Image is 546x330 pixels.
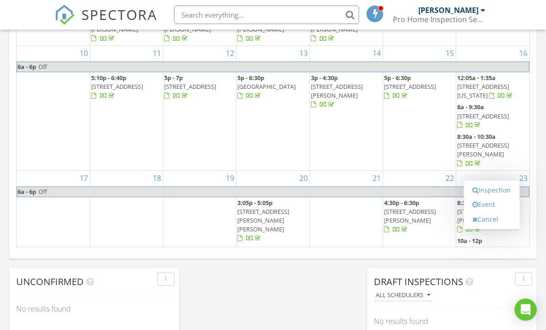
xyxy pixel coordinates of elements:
a: 5p - 6:30p [STREET_ADDRESS] [384,73,455,102]
a: Go to August 19, 2025 [224,171,236,186]
td: Go to August 16, 2025 [456,45,529,170]
a: 5:10p - 6:40p [STREET_ADDRESS] [91,74,143,100]
a: Inspection [468,183,515,198]
a: 5p - 6:30p [GEOGRAPHIC_DATA] [237,73,308,102]
div: All schedulers [376,292,430,299]
a: 5p - 6:30p [STREET_ADDRESS][PERSON_NAME] [91,7,143,43]
span: [STREET_ADDRESS][US_STATE] [457,82,509,100]
a: 4:30p - 6:30p [STREET_ADDRESS][PERSON_NAME] [384,199,436,234]
a: Go to August 17, 2025 [78,171,90,186]
span: 8:30a - 10:30a [457,199,496,207]
span: 6a - 6p [17,187,37,197]
a: Go to August 18, 2025 [151,171,163,186]
a: 5:10p - 6:40p [STREET_ADDRESS] [91,73,162,102]
span: [STREET_ADDRESS][PERSON_NAME][PERSON_NAME] [237,207,289,233]
a: Go to August 23, 2025 [517,171,529,186]
span: 8a - 9:30a [457,103,484,111]
span: [GEOGRAPHIC_DATA] [237,82,296,91]
a: 4:30p - 6:30p [STREET_ADDRESS][PERSON_NAME] [384,198,455,236]
a: Go to August 14, 2025 [371,46,383,61]
span: [STREET_ADDRESS] [164,82,216,91]
td: Go to August 18, 2025 [90,170,163,266]
a: Go to August 21, 2025 [371,171,383,186]
span: [STREET_ADDRESS] [457,112,509,120]
td: Go to August 20, 2025 [236,170,310,266]
span: [STREET_ADDRESS][PERSON_NAME] [457,141,509,158]
a: 5p - 7p [STREET_ADDRESS] [164,73,235,102]
a: 12:05a - 1:35a [STREET_ADDRESS][US_STATE] [457,73,528,102]
a: 3p - 4:30p [STREET_ADDRESS][PERSON_NAME] [311,73,382,111]
span: 3p - 4:30p [311,74,338,82]
a: 3p - 4:30p [STREET_ADDRESS][PERSON_NAME] [311,74,363,109]
a: 3:05p - 5:05p [STREET_ADDRESS][PERSON_NAME][PERSON_NAME] [237,199,289,243]
span: [STREET_ADDRESS] [457,246,509,254]
td: Go to August 22, 2025 [383,170,456,266]
span: 5:10p - 6:40p [91,74,126,82]
a: 5p - 6:30p [GEOGRAPHIC_DATA] [237,74,296,100]
td: Go to August 15, 2025 [383,45,456,170]
input: Search everything... [174,6,359,24]
a: 8a - 9:30a [STREET_ADDRESS] [457,102,528,131]
span: 6a - 6p [17,62,37,72]
a: 8:30a - 10:30a [STREET_ADDRESS][PERSON_NAME] [457,131,528,169]
span: 10a - 12p [457,237,482,245]
td: Go to August 13, 2025 [236,45,310,170]
div: Open Intercom Messenger [515,299,537,321]
span: 5p - 7p [164,74,183,82]
div: [PERSON_NAME] [418,6,478,15]
button: All schedulers [374,289,432,302]
span: [STREET_ADDRESS] [384,82,436,91]
span: Off [38,62,47,71]
a: Go to August 15, 2025 [444,46,456,61]
a: Go to August 22, 2025 [444,171,456,186]
a: Cancel [468,212,515,227]
a: Go to August 12, 2025 [224,46,236,61]
td: Go to August 19, 2025 [163,170,236,266]
a: Event [468,197,515,212]
a: Go to August 13, 2025 [298,46,310,61]
a: 8a - 9:30a [STREET_ADDRESS] [457,103,509,129]
a: 8:30a - 10:30a [STREET_ADDRESS][PERSON_NAME] [457,199,509,234]
a: 3:05p - 5:05p [STREET_ADDRESS][PERSON_NAME][PERSON_NAME] [237,198,308,244]
span: [STREET_ADDRESS][PERSON_NAME] [384,207,436,224]
a: 5p - 6:30p [STREET_ADDRESS] [384,74,436,100]
span: [STREET_ADDRESS][PERSON_NAME] [457,207,509,224]
span: 12:05a - 1:35a [457,74,496,82]
td: Go to August 10, 2025 [17,45,90,170]
td: Go to August 14, 2025 [310,45,383,170]
a: Go to August 11, 2025 [151,46,163,61]
a: Go to August 20, 2025 [298,171,310,186]
td: Go to August 12, 2025 [163,45,236,170]
a: 10a - 12p [STREET_ADDRESS] [457,236,528,265]
td: Go to August 23, 2025 [456,170,529,266]
a: 8:30a - 10:30a [STREET_ADDRESS][PERSON_NAME] [457,132,509,168]
span: Off [38,187,47,196]
a: Go to August 10, 2025 [78,46,90,61]
img: The Best Home Inspection Software - Spectora [55,5,75,25]
a: 5p - 6:30p [STREET_ADDRESS][PERSON_NAME] [164,7,216,43]
a: Go to August 16, 2025 [517,46,529,61]
a: 12:05a - 1:35a [STREET_ADDRESS][US_STATE] [457,74,514,100]
span: 5p - 6:30p [384,74,411,82]
a: 5p - 7p [STREET_ADDRESS][PERSON_NAME] [237,7,289,43]
a: 10a - 12p [STREET_ADDRESS] [457,237,509,262]
span: Draft Inspections [374,275,463,288]
span: 8:30a - 10:30a [457,132,496,141]
a: 8:30a - 10:30a [STREET_ADDRESS][PERSON_NAME] [457,198,528,236]
td: Go to August 17, 2025 [17,170,90,266]
a: 3p - 4:30p [STREET_ADDRESS][PERSON_NAME] [311,7,363,43]
span: SPECTORA [81,5,157,24]
span: [STREET_ADDRESS] [91,82,143,91]
span: 3:05p - 5:05p [237,199,273,207]
div: Pro Home Inspection Services LLC. [393,15,485,24]
span: Unconfirmed [16,275,84,288]
span: 5p - 6:30p [237,74,264,82]
span: [STREET_ADDRESS][PERSON_NAME] [311,82,363,100]
a: SPECTORA [55,12,157,32]
td: Go to August 11, 2025 [90,45,163,170]
a: 5p - 7p [STREET_ADDRESS] [164,74,216,100]
div: No results found [9,296,179,321]
span: 4:30p - 6:30p [384,199,419,207]
td: Go to August 21, 2025 [310,170,383,266]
